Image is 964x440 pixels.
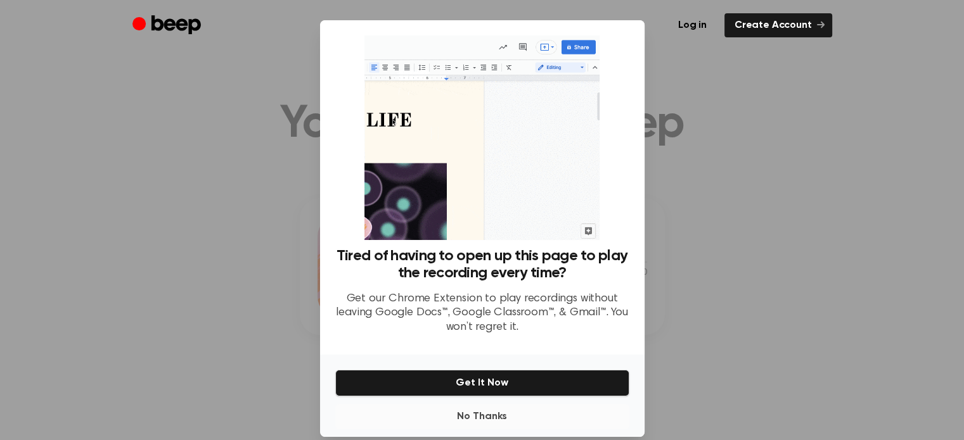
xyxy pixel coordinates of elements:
a: Create Account [724,13,832,37]
h3: Tired of having to open up this page to play the recording every time? [335,248,629,282]
a: Log in [668,13,717,37]
button: Get It Now [335,370,629,396]
img: Beep extension in action [364,35,600,240]
p: Get our Chrome Extension to play recordings without leaving Google Docs™, Google Classroom™, & Gm... [335,292,629,335]
button: No Thanks [335,404,629,429]
a: Beep [132,13,204,38]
